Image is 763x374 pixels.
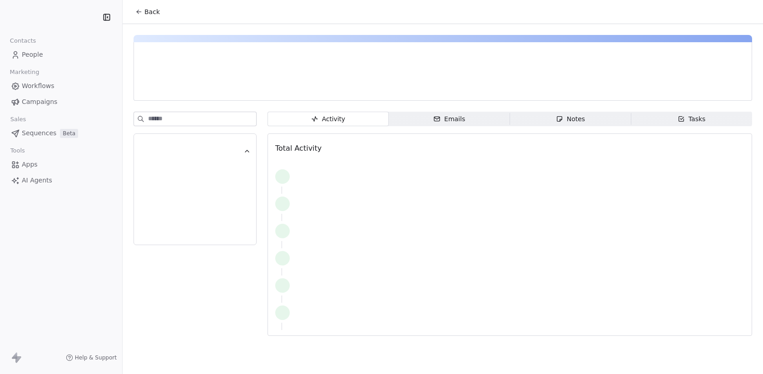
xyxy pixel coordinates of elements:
[678,114,706,124] div: Tasks
[130,4,165,20] button: Back
[7,47,115,62] a: People
[275,144,322,153] span: Total Activity
[66,354,117,361] a: Help & Support
[22,81,54,91] span: Workflows
[6,65,43,79] span: Marketing
[22,128,56,138] span: Sequences
[22,160,38,169] span: Apps
[75,354,117,361] span: Help & Support
[60,129,78,138] span: Beta
[7,79,115,93] a: Workflows
[7,157,115,172] a: Apps
[6,34,40,48] span: Contacts
[556,114,585,124] div: Notes
[7,173,115,188] a: AI Agents
[433,114,465,124] div: Emails
[22,97,57,107] span: Campaigns
[22,176,52,185] span: AI Agents
[6,144,29,157] span: Tools
[7,94,115,109] a: Campaigns
[7,126,115,141] a: SequencesBeta
[144,7,160,16] span: Back
[6,113,30,126] span: Sales
[22,50,43,59] span: People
